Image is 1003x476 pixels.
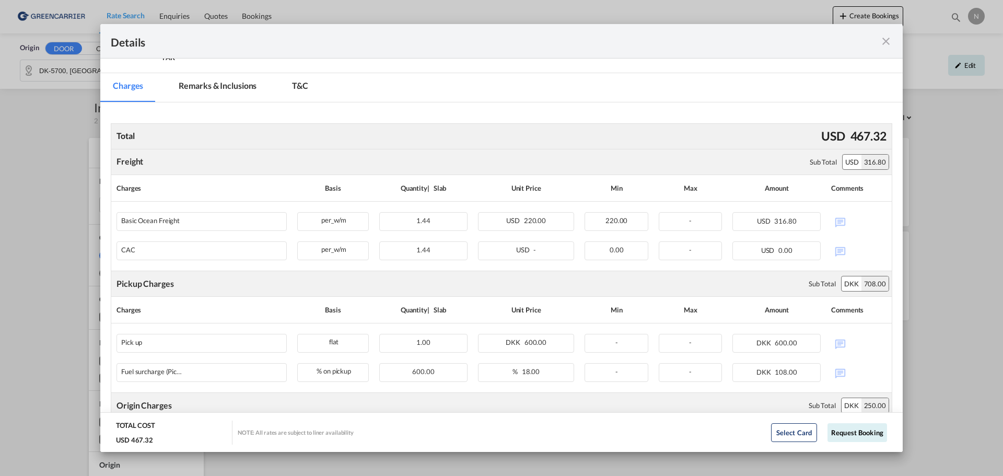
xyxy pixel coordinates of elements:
[831,241,887,260] div: No Comments Available
[524,216,546,225] span: 220.00
[533,246,536,254] span: -
[585,302,648,318] div: Min
[412,367,434,376] span: 600.00
[121,339,142,346] div: Pick up
[524,338,546,346] span: 600.00
[506,338,523,346] span: DKK
[689,216,692,225] span: -
[689,246,692,254] span: -
[809,401,836,410] div: Sub Total
[516,246,532,254] span: USD
[756,339,774,347] span: DKK
[819,125,848,147] div: USD
[861,155,889,169] div: 316.80
[512,367,520,376] span: %
[605,216,627,225] span: 220.00
[116,278,174,289] div: Pickup Charges
[100,24,903,452] md-dialog: Pickup Door ...
[297,180,369,196] div: Basis
[506,216,522,225] span: USD
[732,302,821,318] div: Amount
[842,276,861,291] div: DKK
[100,73,331,102] md-pagination-wrapper: Use the left and right arrow keys to navigate between tabs
[116,302,287,318] div: Charges
[774,217,796,225] span: 316.80
[689,338,692,346] span: -
[121,246,135,254] div: CAC
[416,246,430,254] span: 1.44
[659,180,722,196] div: Max
[166,73,269,102] md-tab-item: Remarks & Inclusions
[298,242,368,255] div: per_w/m
[121,368,184,376] div: Fuel surcharge (Pick up)
[861,276,889,291] div: 708.00
[116,435,153,445] div: USD 467.32
[810,157,837,167] div: Sub Total
[114,127,137,144] div: Total
[659,302,722,318] div: Max
[116,180,287,196] div: Charges
[379,180,468,196] div: Quantity | Slab
[826,175,892,202] th: Comments
[585,180,648,196] div: Min
[761,246,777,254] span: USD
[279,73,321,102] md-tab-item: T&C
[298,364,368,377] div: % on pickup
[298,213,368,226] div: per_w/m
[116,400,172,411] div: Origin Charges
[297,302,369,318] div: Basis
[111,34,814,48] div: Details
[848,125,889,147] div: 467.32
[116,156,143,167] div: Freight
[416,216,430,225] span: 1.44
[615,367,618,376] span: -
[116,421,155,435] div: TOTAL COST
[379,302,468,318] div: Quantity | Slab
[827,423,887,442] button: Request Booking
[416,338,430,346] span: 1.00
[831,363,887,381] div: No Comments Available
[732,180,821,196] div: Amount
[778,246,792,254] span: 0.00
[771,423,817,442] button: Select Card
[522,367,540,376] span: 18.00
[843,155,861,169] div: USD
[478,180,574,196] div: Unit Price
[298,334,368,347] div: flat
[757,217,773,225] span: USD
[861,398,889,413] div: 250.00
[842,398,861,413] div: DKK
[775,368,797,376] span: 108.00
[826,297,892,323] th: Comments
[121,217,180,225] div: Basic Ocean Freight
[809,279,836,288] div: Sub Total
[478,302,574,318] div: Unit Price
[689,367,692,376] span: -
[831,212,887,230] div: No Comments Available
[610,246,624,254] span: 0.00
[238,428,354,436] div: NOTE: All rates are subject to liner availability
[615,338,618,346] span: -
[831,334,887,352] div: No Comments Available
[775,339,797,347] span: 600.00
[880,35,892,48] md-icon: icon-close fg-AAA8AD m-0 cursor
[756,368,774,376] span: DKK
[100,73,156,102] md-tab-item: Charges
